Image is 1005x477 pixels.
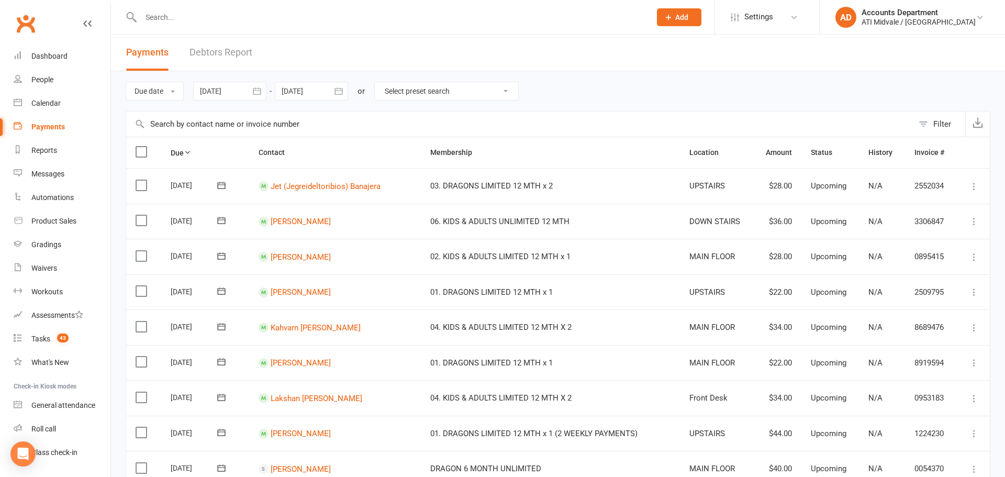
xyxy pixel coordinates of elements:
[31,448,77,457] div: Class check-in
[430,287,553,297] span: 01. DRAGONS LIMITED 12 MTH x 1
[754,239,801,274] td: $28.00
[868,358,883,368] span: N/A
[271,181,381,191] a: Jet (Jegreideltoribios) Banajera
[835,7,856,28] div: AD
[801,137,859,168] th: Status
[430,429,638,438] span: 01. DRAGONS LIMITED 12 MTH x 1 (2 WEEKLY PAYMENTS)
[189,35,252,71] a: Debtors Report
[31,358,69,367] div: What's New
[14,45,110,68] a: Dashboard
[811,252,846,261] span: Upcoming
[14,257,110,280] a: Waivers
[161,137,249,168] th: Due
[754,380,801,416] td: $34.00
[14,327,110,351] a: Tasks 43
[430,358,553,368] span: 01. DRAGONS LIMITED 12 MTH x 1
[31,264,57,272] div: Waivers
[249,137,421,168] th: Contact
[126,82,184,101] button: Due date
[811,464,846,473] span: Upcoming
[14,115,110,139] a: Payments
[811,393,846,403] span: Upcoming
[675,13,688,21] span: Add
[14,351,110,374] a: What's New
[126,35,169,71] button: Payments
[811,429,846,438] span: Upcoming
[31,193,74,202] div: Automations
[680,239,754,274] td: MAIN FLOOR
[754,416,801,451] td: $44.00
[680,204,754,239] td: DOWN STAIRS
[868,217,883,226] span: N/A
[271,393,362,403] a: Lakshan [PERSON_NAME]
[271,358,331,368] a: [PERSON_NAME]
[14,209,110,233] a: Product Sales
[31,217,76,225] div: Product Sales
[31,401,95,409] div: General attendance
[126,112,913,137] input: Search by contact name or invoice number
[905,274,957,310] td: 2509795
[57,334,69,342] span: 43
[868,429,883,438] span: N/A
[31,146,57,154] div: Reports
[811,217,846,226] span: Upcoming
[13,10,39,37] a: Clubworx
[680,168,754,204] td: UPSTAIRS
[358,85,365,97] div: or
[271,464,331,473] a: [PERSON_NAME]
[31,75,53,84] div: People
[31,240,61,249] div: Gradings
[31,425,56,433] div: Roll call
[905,380,957,416] td: 0953183
[171,354,219,370] div: [DATE]
[430,393,572,403] span: 04. KIDS & ADULTS LIMITED 12 MTH X 2
[430,217,569,226] span: 06. KIDS & ADULTS UNLIMITED 12 MTH
[905,204,957,239] td: 3306847
[171,318,219,335] div: [DATE]
[680,274,754,310] td: UPSTAIRS
[430,181,553,191] span: 03. DRAGONS LIMITED 12 MTH x 2
[31,311,83,319] div: Assessments
[14,139,110,162] a: Reports
[811,287,846,297] span: Upcoming
[913,112,965,137] button: Filter
[754,168,801,204] td: $28.00
[868,181,883,191] span: N/A
[171,389,219,405] div: [DATE]
[754,204,801,239] td: $36.00
[744,5,773,29] span: Settings
[171,177,219,193] div: [DATE]
[14,162,110,186] a: Messages
[271,217,331,226] a: [PERSON_NAME]
[271,252,331,261] a: [PERSON_NAME]
[754,345,801,381] td: $22.00
[271,429,331,438] a: [PERSON_NAME]
[430,464,541,473] span: DRAGON 6 MONTH UNLIMITED
[862,8,976,17] div: Accounts Department
[10,441,36,467] div: Open Intercom Messenger
[680,345,754,381] td: MAIN FLOOR
[430,252,571,261] span: 02. KIDS & ADULTS LIMITED 12 MTH x 1
[31,287,63,296] div: Workouts
[126,47,169,58] span: Payments
[933,118,951,130] div: Filter
[811,323,846,332] span: Upcoming
[171,248,219,264] div: [DATE]
[14,233,110,257] a: Gradings
[14,186,110,209] a: Automations
[868,323,883,332] span: N/A
[868,393,883,403] span: N/A
[905,345,957,381] td: 8919594
[754,274,801,310] td: $22.00
[859,137,904,168] th: History
[430,323,572,332] span: 04. KIDS & ADULTS LIMITED 12 MTH X 2
[657,8,701,26] button: Add
[868,287,883,297] span: N/A
[905,168,957,204] td: 2552034
[868,464,883,473] span: N/A
[31,335,50,343] div: Tasks
[811,358,846,368] span: Upcoming
[171,283,219,299] div: [DATE]
[868,252,883,261] span: N/A
[171,213,219,229] div: [DATE]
